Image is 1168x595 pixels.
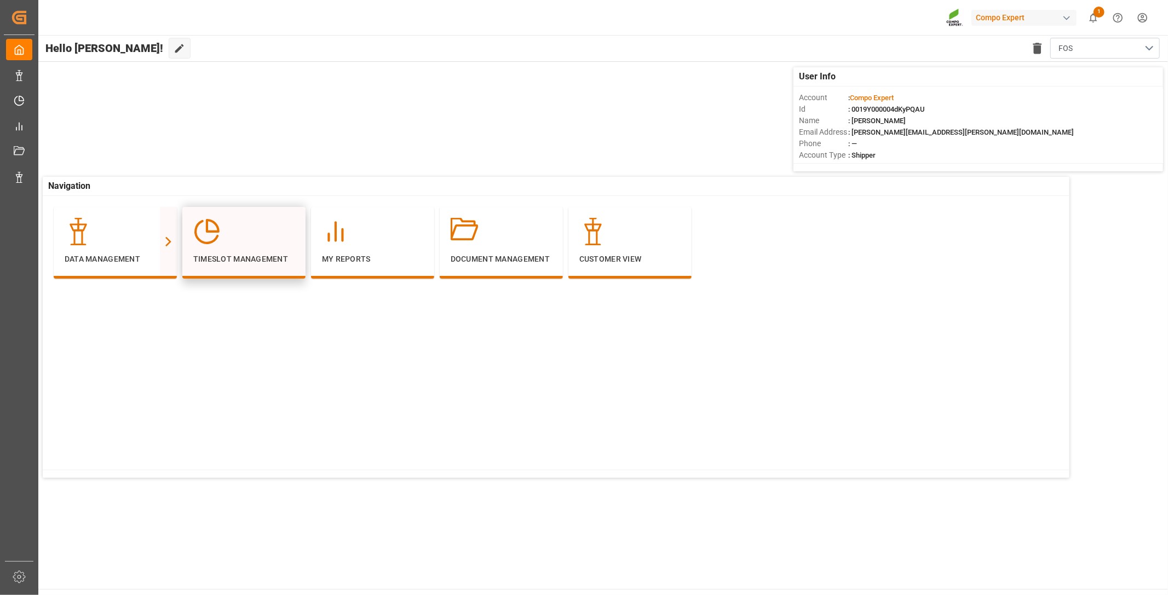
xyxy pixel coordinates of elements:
[65,253,166,265] p: Data Management
[946,8,964,27] img: Screenshot%202023-09-29%20at%2010.02.21.png_1712312052.png
[799,138,848,149] span: Phone
[1050,38,1160,59] button: open menu
[848,117,906,125] span: : [PERSON_NAME]
[848,151,876,159] span: : Shipper
[1094,7,1104,18] span: 1
[1081,5,1106,30] button: show 1 new notifications
[971,10,1077,26] div: Compo Expert
[1106,5,1130,30] button: Help Center
[848,105,925,113] span: : 0019Y000004dKyPQAU
[848,128,1074,136] span: : [PERSON_NAME][EMAIL_ADDRESS][PERSON_NAME][DOMAIN_NAME]
[451,253,552,265] p: Document Management
[799,103,848,115] span: Id
[799,92,848,103] span: Account
[579,253,681,265] p: Customer View
[45,38,163,59] span: Hello [PERSON_NAME]!
[799,70,836,83] span: User Info
[799,115,848,126] span: Name
[799,149,848,161] span: Account Type
[848,140,857,148] span: : —
[971,7,1081,28] button: Compo Expert
[48,180,90,193] span: Navigation
[850,94,894,102] span: Compo Expert
[193,253,295,265] p: Timeslot Management
[322,253,423,265] p: My Reports
[1058,43,1073,54] span: FOS
[848,94,894,102] span: :
[799,126,848,138] span: Email Address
